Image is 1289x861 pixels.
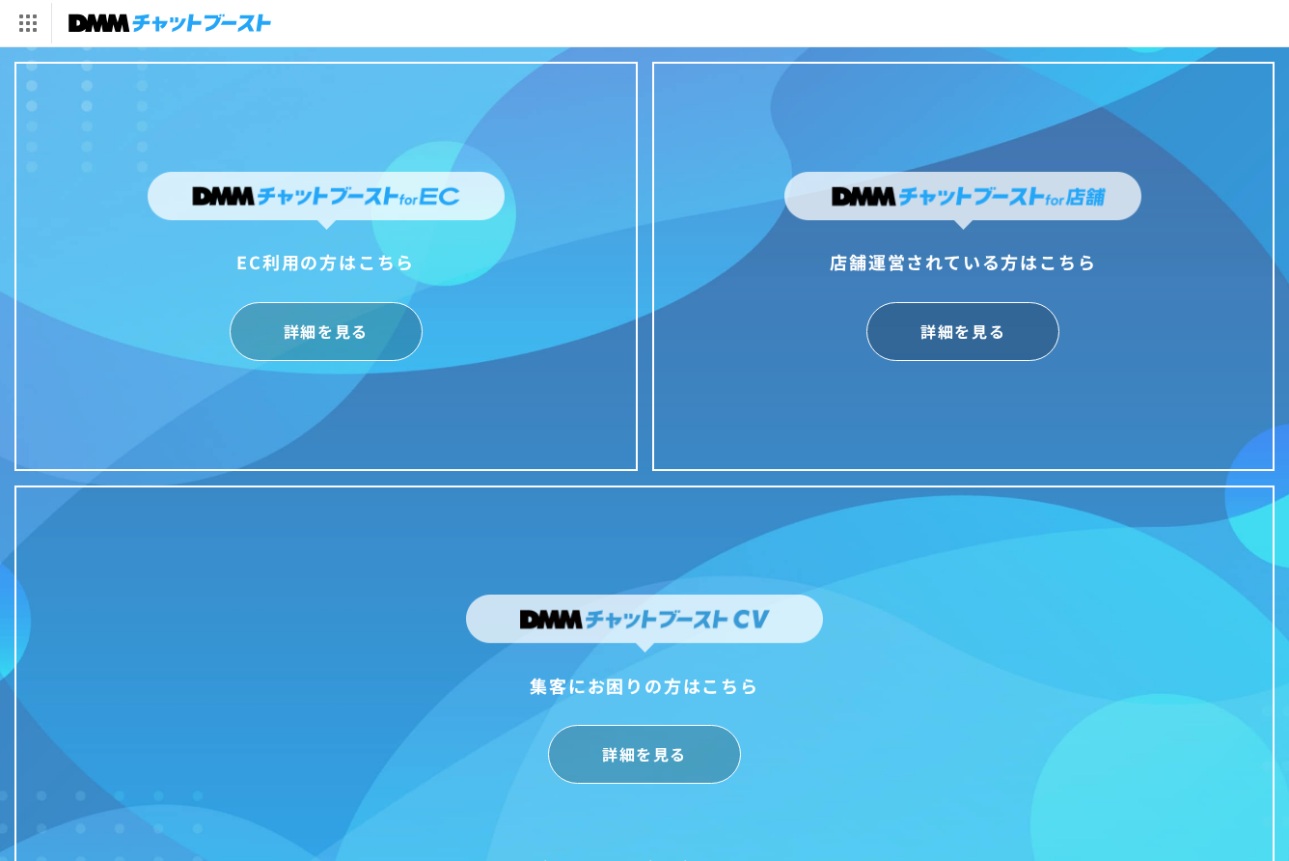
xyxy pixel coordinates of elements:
[866,302,1059,361] a: 詳細を見る
[466,670,823,701] div: 集客にお困りの方はこちら
[148,172,505,230] img: DMMチャットブーストforEC
[548,725,741,784] a: 詳細を見る
[148,246,505,277] div: EC利用の方はこちら
[69,10,271,37] img: チャットブースト
[784,246,1141,277] div: 店舗運営されている方はこちら
[230,302,423,361] a: 詳細を見る
[3,3,51,43] img: サービス
[466,595,823,653] img: DMMチャットブーストCV
[784,172,1141,230] img: DMMチャットブーストfor店舗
